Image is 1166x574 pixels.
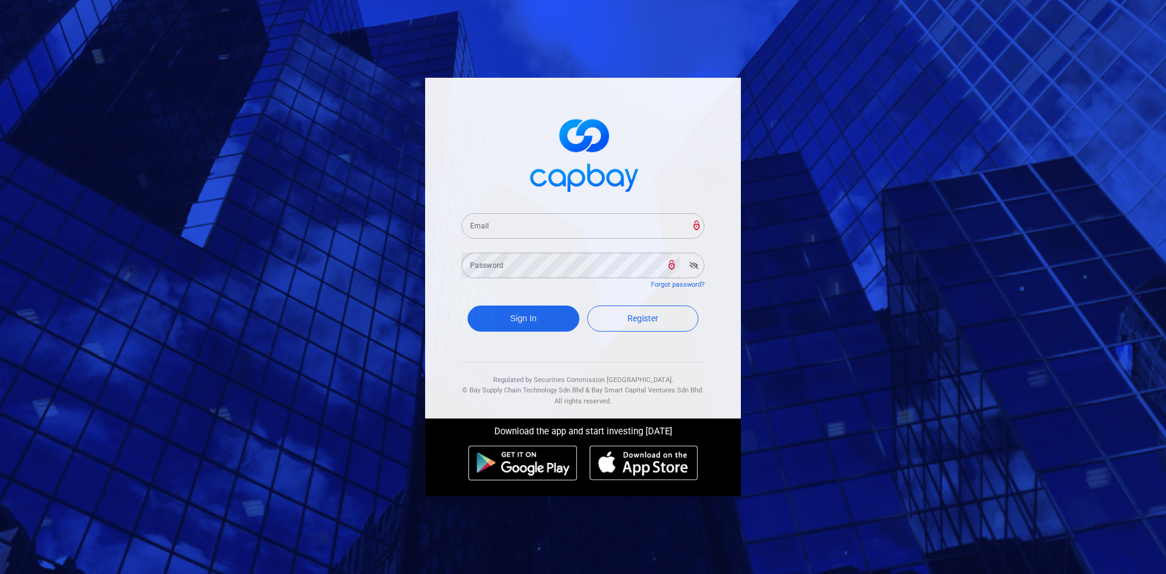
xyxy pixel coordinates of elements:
div: Download the app and start investing [DATE] [416,419,750,439]
img: ios [590,445,698,480]
a: Forgot password? [651,281,704,289]
span: © Bay Supply Chain Technology Sdn Bhd [462,386,584,394]
div: Regulated by Securities Commission [GEOGRAPHIC_DATA]. & All rights reserved. [462,363,704,407]
a: Register [587,306,699,332]
span: Register [627,313,658,323]
button: Sign In [468,306,579,332]
span: Bay Smart Capital Ventures Sdn Bhd. [592,386,704,394]
img: android [468,445,578,480]
img: logo [522,108,644,199]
